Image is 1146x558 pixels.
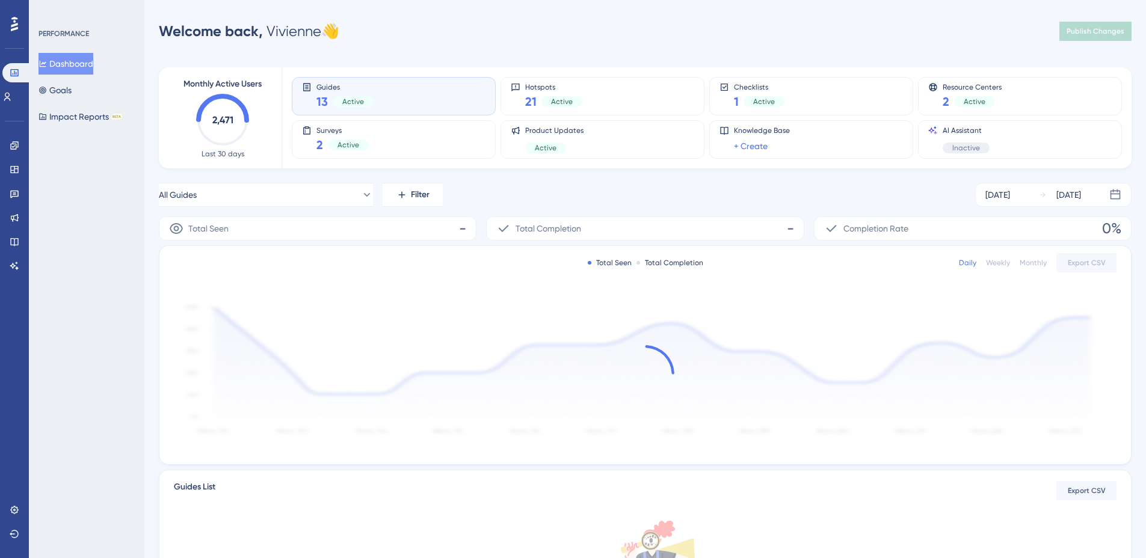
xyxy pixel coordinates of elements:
[174,480,215,501] span: Guides List
[1067,26,1124,36] span: Publish Changes
[843,221,908,236] span: Completion Rate
[787,219,794,238] span: -
[111,114,122,120] div: BETA
[1020,258,1047,268] div: Monthly
[636,258,703,268] div: Total Completion
[985,188,1010,202] div: [DATE]
[342,97,364,106] span: Active
[159,22,263,40] span: Welcome back,
[1102,219,1121,238] span: 0%
[188,221,229,236] span: Total Seen
[316,136,323,153] span: 2
[1056,188,1081,202] div: [DATE]
[943,93,949,110] span: 2
[159,188,197,202] span: All Guides
[753,97,775,106] span: Active
[337,140,359,150] span: Active
[1068,258,1106,268] span: Export CSV
[159,183,373,207] button: All Guides
[943,126,990,135] span: AI Assistant
[459,219,466,238] span: -
[986,258,1010,268] div: Weekly
[383,183,443,207] button: Filter
[39,53,93,75] button: Dashboard
[588,258,632,268] div: Total Seen
[39,29,89,38] div: PERFORMANCE
[959,258,976,268] div: Daily
[525,82,582,91] span: Hotspots
[212,114,233,126] text: 2,471
[316,126,369,134] span: Surveys
[551,97,573,106] span: Active
[411,188,430,202] span: Filter
[952,143,980,153] span: Inactive
[964,97,985,106] span: Active
[316,93,328,110] span: 13
[202,149,244,159] span: Last 30 days
[734,139,768,153] a: + Create
[1056,481,1117,500] button: Export CSV
[943,82,1002,91] span: Resource Centers
[734,82,784,91] span: Checklists
[1068,486,1106,495] span: Export CSV
[183,77,262,91] span: Monthly Active Users
[1059,22,1132,41] button: Publish Changes
[316,82,374,91] span: Guides
[159,22,339,41] div: Vivienne 👋
[39,106,122,127] button: Impact ReportsBETA
[535,143,556,153] span: Active
[1056,253,1117,272] button: Export CSV
[525,93,537,110] span: 21
[734,93,739,110] span: 1
[39,79,72,101] button: Goals
[516,221,581,236] span: Total Completion
[734,126,790,135] span: Knowledge Base
[525,126,584,135] span: Product Updates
